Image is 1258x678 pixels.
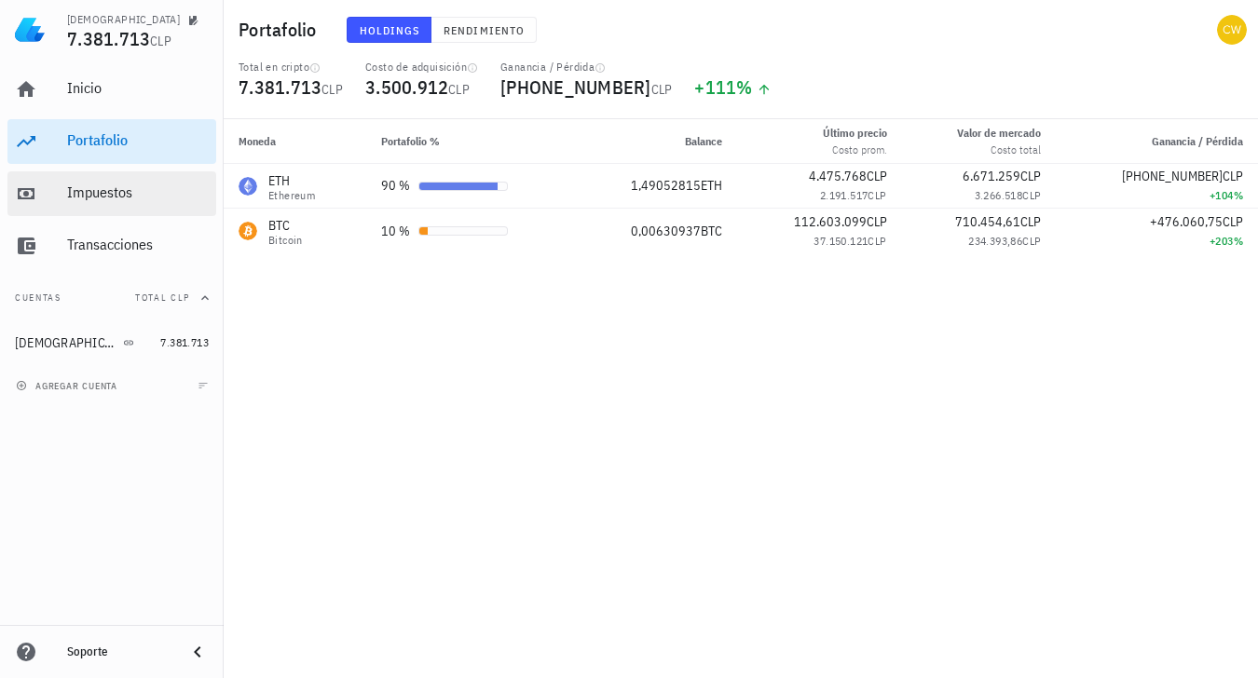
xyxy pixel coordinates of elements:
[150,33,171,49] span: CLP
[67,236,209,253] div: Transacciones
[868,234,886,248] span: CLP
[651,81,673,98] span: CLP
[957,142,1041,158] div: Costo total
[1020,213,1041,230] span: CLP
[15,15,45,45] img: LedgiFi
[1234,234,1243,248] span: %
[268,216,303,235] div: BTC
[575,119,737,164] th: Balance: Sin ordenar. Pulse para ordenar de forma ascendente.
[820,188,868,202] span: 2.191.517
[975,188,1023,202] span: 3.266.518
[20,380,117,392] span: agregar cuenta
[500,60,672,75] div: Ganancia / Pérdida
[7,171,216,216] a: Impuestos
[1152,134,1243,148] span: Ganancia / Pérdida
[239,222,257,240] div: BTC-icon
[1056,119,1258,164] th: Ganancia / Pérdida: Sin ordenar. Pulse para ordenar de forma ascendente.
[823,125,887,142] div: Último precio
[794,213,867,230] span: 112.603.099
[1071,232,1243,251] div: +203
[955,213,1020,230] span: 710.454,61
[1122,168,1223,184] span: [PHONE_NUMBER]
[239,60,343,75] div: Total en cripto
[365,60,478,75] div: Costo de adquisición
[11,376,126,395] button: agregar cuenta
[448,81,470,98] span: CLP
[366,119,576,164] th: Portafolio %: Sin ordenar. Pulse para ordenar de forma ascendente.
[1223,213,1243,230] span: CLP
[1234,188,1243,202] span: %
[67,79,209,97] div: Inicio
[347,17,432,43] button: Holdings
[321,81,343,98] span: CLP
[631,223,701,239] span: 0,00630937
[1022,188,1041,202] span: CLP
[67,644,171,659] div: Soporte
[224,119,366,164] th: Moneda
[7,224,216,268] a: Transacciones
[685,134,722,148] span: Balance
[868,188,886,202] span: CLP
[1217,15,1247,45] div: avatar
[381,222,411,241] div: 10 %
[365,75,448,100] span: 3.500.912
[1223,168,1243,184] span: CLP
[736,75,752,100] span: %
[67,26,150,51] span: 7.381.713
[381,134,440,148] span: Portafolio %
[135,292,190,304] span: Total CLP
[67,12,180,27] div: [DEMOGRAPHIC_DATA]
[1022,234,1041,248] span: CLP
[431,17,537,43] button: Rendimiento
[631,177,701,194] span: 1,49052815
[359,23,420,37] span: Holdings
[268,190,315,201] div: Ethereum
[67,131,209,149] div: Portafolio
[443,23,525,37] span: Rendimiento
[239,75,321,100] span: 7.381.713
[1071,186,1243,205] div: +104
[957,125,1041,142] div: Valor de mercado
[701,223,722,239] span: BTC
[809,168,867,184] span: 4.475.768
[7,119,216,164] a: Portafolio
[268,171,315,190] div: ETH
[1020,168,1041,184] span: CLP
[814,234,868,248] span: 37.150.121
[963,168,1020,184] span: 6.671.259
[968,234,1022,248] span: 234.393,86
[239,15,324,45] h1: Portafolio
[268,235,303,246] div: Bitcoin
[823,142,887,158] div: Costo prom.
[7,67,216,112] a: Inicio
[1150,213,1223,230] span: +476.060,75
[67,183,209,201] div: Impuestos
[694,78,772,97] div: +111
[500,75,651,100] span: [PHONE_NUMBER]
[15,335,119,351] div: [DEMOGRAPHIC_DATA]
[381,176,411,196] div: 90 %
[239,134,276,148] span: Moneda
[239,177,257,196] div: ETH-icon
[701,177,722,194] span: ETH
[160,335,209,349] span: 7.381.713
[867,213,887,230] span: CLP
[7,320,216,365] a: [DEMOGRAPHIC_DATA] 7.381.713
[867,168,887,184] span: CLP
[7,276,216,320] button: CuentasTotal CLP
